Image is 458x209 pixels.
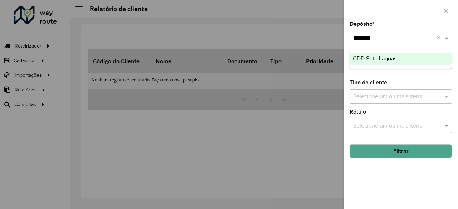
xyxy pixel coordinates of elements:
span: Clear all [437,34,443,42]
button: Filtrar [350,144,452,158]
label: Tipo de cliente [350,78,387,87]
ng-dropdown-panel: Options list [350,49,452,69]
label: Depósito [350,20,375,28]
label: Rótulo [350,108,366,116]
span: CDD Sete Lagoas [353,55,396,61]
